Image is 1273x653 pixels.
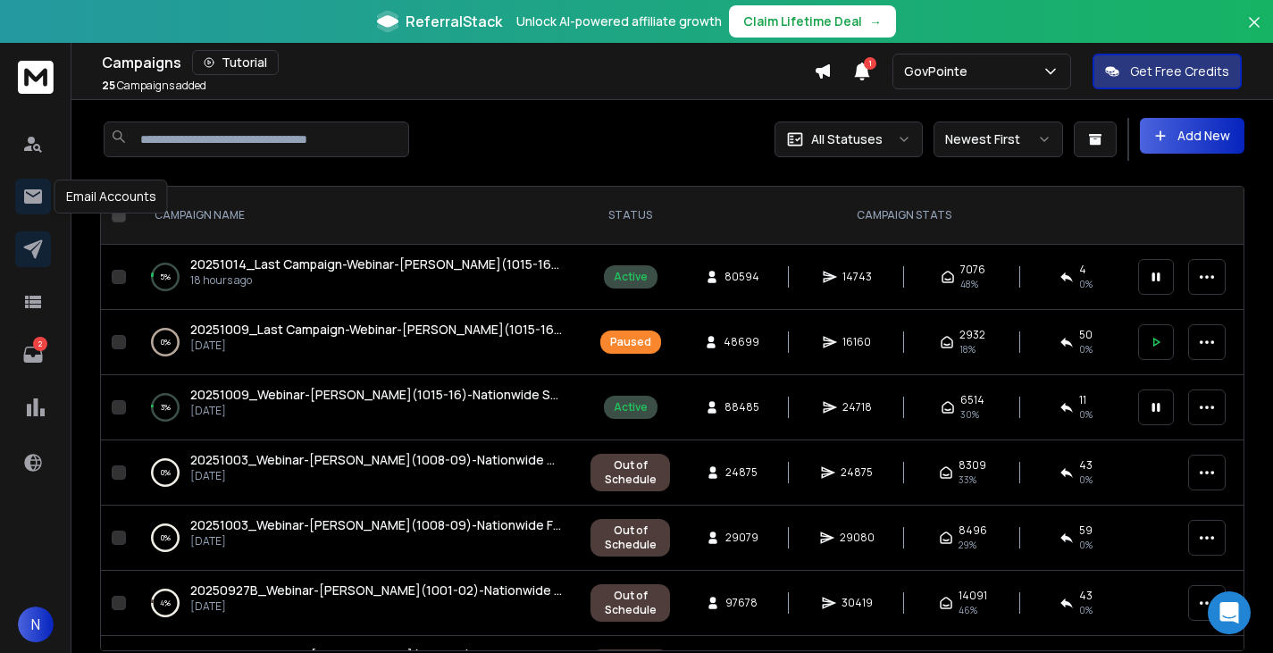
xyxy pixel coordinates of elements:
td: 3%20251009_Webinar-[PERSON_NAME](1015-16)-Nationwide Security Service Contracts[DATE] [133,375,580,440]
span: 29080 [840,531,875,545]
span: 46 % [959,603,977,617]
p: Unlock AI-powered affiliate growth [516,13,722,30]
div: Active [614,400,648,414]
span: 24875 [725,465,758,480]
td: 0%20251003_Webinar-[PERSON_NAME](1008-09)-Nationwide Security Service Contracts[DATE] [133,440,580,506]
span: 2932 [959,328,985,342]
p: 0 % [161,529,171,547]
span: 50 [1079,328,1093,342]
span: 25 [102,78,115,93]
p: [DATE] [190,534,562,548]
div: Active [614,270,648,284]
span: 43 [1079,458,1093,473]
p: 18 hours ago [190,273,562,288]
span: 7076 [960,263,985,277]
span: 29 % [959,538,976,552]
span: 8496 [959,523,987,538]
td: 0%20251009_Last Campaign-Webinar-[PERSON_NAME](1015-16)-Nationwide Facility Support Contracts[DATE] [133,310,580,375]
div: Out of Schedule [600,523,660,552]
span: 4 [1079,263,1086,277]
td: 5%20251014_Last Campaign-Webinar-[PERSON_NAME](1015-16)-Nationwide Facility Support Contracts18 h... [133,245,580,310]
span: 20251009_Webinar-[PERSON_NAME](1015-16)-Nationwide Security Service Contracts [190,386,703,403]
span: 0 % [1079,603,1093,617]
span: 0 % [1079,407,1093,422]
span: 30 % [960,407,979,422]
td: 0%20251003_Webinar-[PERSON_NAME](1008-09)-Nationwide Facility Support Contracts[DATE] [133,506,580,571]
span: → [869,13,882,30]
p: All Statuses [811,130,883,148]
p: [DATE] [190,339,562,353]
th: STATUS [580,187,681,245]
span: 48 % [960,277,978,291]
p: [DATE] [190,599,562,614]
span: 29079 [725,531,758,545]
a: 20250927B_Webinar-[PERSON_NAME](1001-02)-Nationwide Facility Support Contracts [190,582,562,599]
span: 20250927B_Webinar-[PERSON_NAME](1001-02)-Nationwide Facility Support Contracts [190,582,708,599]
a: 20251009_Webinar-[PERSON_NAME](1015-16)-Nationwide Security Service Contracts [190,386,562,404]
div: Email Accounts [54,180,168,213]
p: 2 [33,337,47,351]
span: 59 [1079,523,1093,538]
button: Add New [1140,118,1244,154]
th: CAMPAIGN STATS [681,187,1127,245]
span: 20251003_Webinar-[PERSON_NAME](1008-09)-Nationwide Facility Support Contracts [190,516,701,533]
span: 14091 [959,589,987,603]
span: 11 [1079,393,1086,407]
a: 2 [15,337,51,373]
p: 4 % [160,594,171,612]
div: Campaigns [102,50,814,75]
span: 33 % [959,473,976,487]
button: N [18,607,54,642]
button: Claim Lifetime Deal→ [729,5,896,38]
p: 0 % [161,464,171,481]
button: Close banner [1243,11,1266,54]
a: 20251003_Webinar-[PERSON_NAME](1008-09)-Nationwide Security Service Contracts [190,451,562,469]
span: 20251014_Last Campaign-Webinar-[PERSON_NAME](1015-16)-Nationwide Facility Support Contracts [190,255,786,272]
span: 88485 [724,400,759,414]
span: 18 % [959,342,976,356]
button: Tutorial [192,50,279,75]
span: 97678 [725,596,758,610]
td: 4%20250927B_Webinar-[PERSON_NAME](1001-02)-Nationwide Facility Support Contracts[DATE] [133,571,580,636]
span: 24718 [842,400,872,414]
span: 80594 [724,270,759,284]
span: ReferralStack [406,11,502,32]
button: Get Free Credits [1093,54,1242,89]
span: 43 [1079,589,1093,603]
button: Newest First [934,121,1063,157]
span: 20251003_Webinar-[PERSON_NAME](1008-09)-Nationwide Security Service Contracts [190,451,708,468]
p: [DATE] [190,404,562,418]
span: 0 % [1079,277,1093,291]
span: 20251009_Last Campaign-Webinar-[PERSON_NAME](1015-16)-Nationwide Facility Support Contracts [190,321,789,338]
span: 8309 [959,458,986,473]
p: GovPointe [904,63,975,80]
span: 48699 [724,335,759,349]
span: 30419 [842,596,873,610]
th: CAMPAIGN NAME [133,187,580,245]
p: 3 % [161,398,171,416]
div: Out of Schedule [600,589,660,617]
span: 14743 [842,270,872,284]
p: [DATE] [190,469,562,483]
a: 20251003_Webinar-[PERSON_NAME](1008-09)-Nationwide Facility Support Contracts [190,516,562,534]
span: 0 % [1079,342,1093,356]
div: Open Intercom Messenger [1208,591,1251,634]
a: 20251014_Last Campaign-Webinar-[PERSON_NAME](1015-16)-Nationwide Facility Support Contracts [190,255,562,273]
span: 0 % [1079,473,1093,487]
div: Paused [610,335,651,349]
span: 0 % [1079,538,1093,552]
span: 24875 [841,465,873,480]
p: 5 % [160,268,171,286]
span: 6514 [960,393,984,407]
span: 16160 [842,335,871,349]
p: 0 % [161,333,171,351]
a: 20251009_Last Campaign-Webinar-[PERSON_NAME](1015-16)-Nationwide Facility Support Contracts [190,321,562,339]
span: 1 [864,57,876,70]
p: Campaigns added [102,79,206,93]
div: Out of Schedule [600,458,660,487]
p: Get Free Credits [1130,63,1229,80]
